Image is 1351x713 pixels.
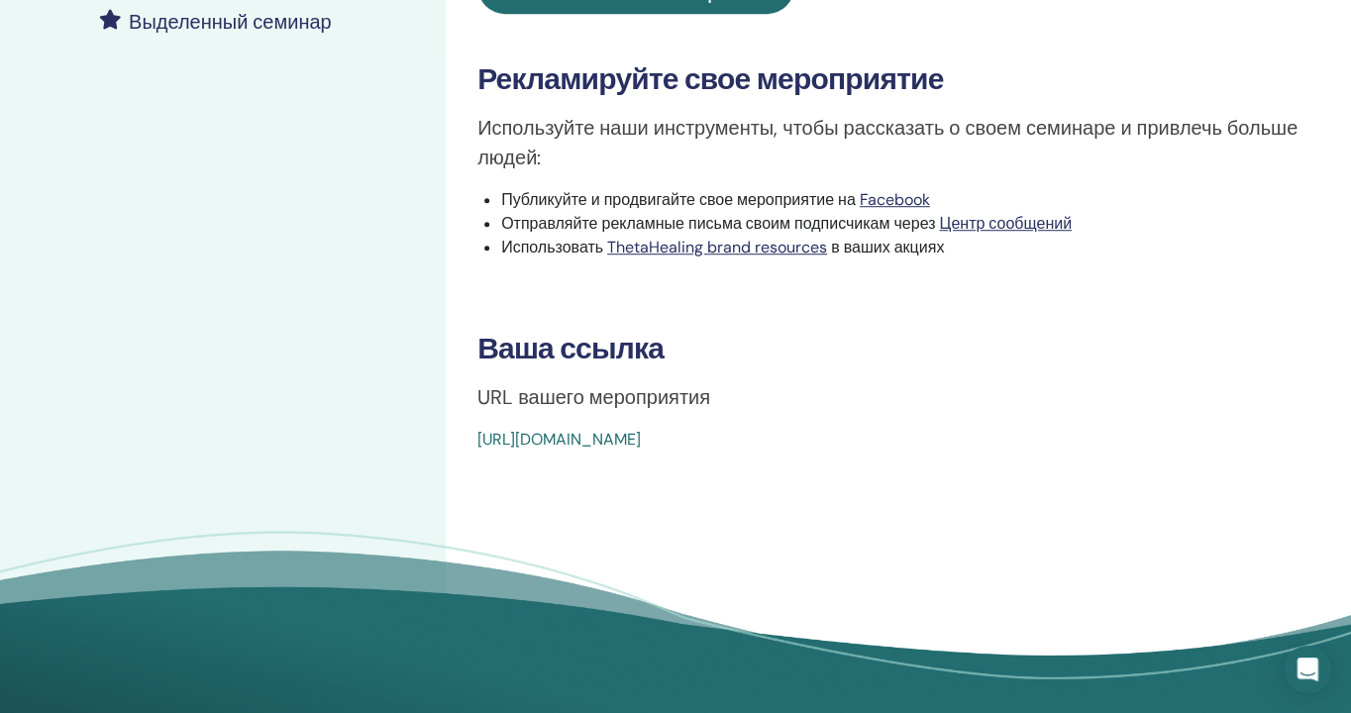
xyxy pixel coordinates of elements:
p: URL вашего мероприятия [477,382,1314,412]
li: Отправляйте рекламные письма своим подписчикам через [501,212,1314,236]
li: Использовать в ваших акциях [501,236,1314,259]
h3: Рекламируйте свое мероприятие [477,61,1314,97]
a: ThetaHealing brand resources [607,237,827,257]
a: Центр сообщений [939,213,1072,234]
li: Публикуйте и продвигайте свое мероприятие на [501,188,1314,212]
div: Open Intercom Messenger [1284,646,1331,693]
p: Используйте наши инструменты, чтобы рассказать о своем семинаре и привлечь больше людей: [477,113,1314,172]
a: Facebook [860,189,930,210]
h3: Ваша ссылка [477,331,1314,366]
a: [URL][DOMAIN_NAME] [477,429,641,450]
h4: Выделенный семинар [129,10,332,34]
